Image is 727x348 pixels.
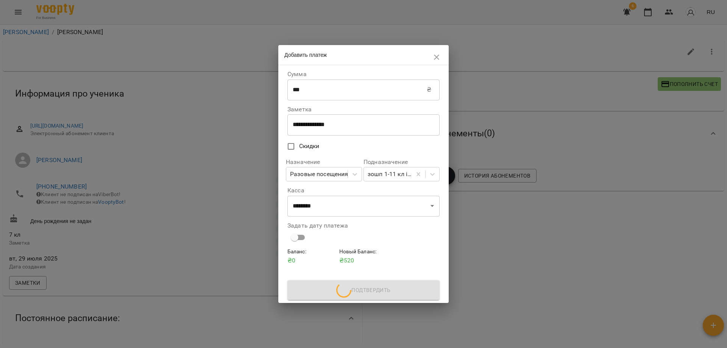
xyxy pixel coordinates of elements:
label: Касса [287,187,440,194]
span: Скидки [299,142,320,151]
label: Подназначение [363,159,440,165]
label: Задать дату платежа [287,223,440,229]
span: Добавить платеж [284,52,327,58]
h6: Баланс : [287,248,336,256]
label: Заметка [287,106,440,112]
div: Разовые посещения [290,170,348,179]
h6: Новый Баланс : [339,248,388,256]
p: ₴ 0 [287,256,336,265]
label: Назначение [286,159,362,165]
p: ₴ [427,85,431,94]
div: зошп 1-11 кл індив разове заняття [368,170,412,179]
label: Сумма [287,71,440,77]
p: ₴ 520 [339,256,388,265]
